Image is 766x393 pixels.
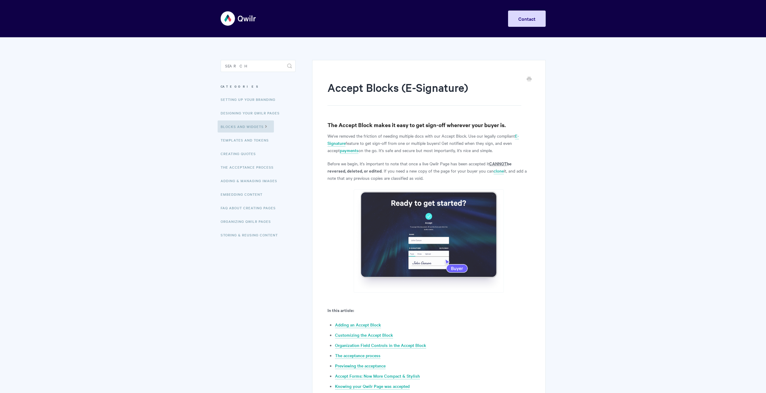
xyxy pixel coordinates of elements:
p: We've removed the friction of needing multiple docs with our Accept Block. Use our legally compli... [327,132,530,154]
a: Contact [508,11,546,27]
a: The Acceptance Process [221,161,278,173]
a: payments [340,147,358,154]
h1: Accept Blocks (E-Signature) [327,80,521,106]
h3: Categories [221,81,296,92]
a: E-Signature [327,133,519,147]
strong: In this article: [327,307,354,313]
img: Qwilr Help Center [221,7,256,30]
img: file-vkqjd8S4A2.png [354,189,504,293]
input: Search [221,60,296,72]
a: Templates and Tokens [221,134,273,146]
a: FAQ About Creating Pages [221,202,280,214]
a: Customizing the Accept Block [335,332,393,338]
a: The acceptance process [335,352,380,359]
a: Previewing the acceptance [335,363,386,369]
a: Organizing Qwilr Pages [221,215,275,227]
a: Knowing your Qwilr Page was accepted [335,383,410,390]
a: Adding an Accept Block [335,322,381,328]
a: Setting up your Branding [221,93,280,105]
a: Adding & Managing Images [221,175,282,187]
a: clone [494,168,504,174]
a: Storing & Reusing Content [221,229,282,241]
a: Designing Your Qwilr Pages [221,107,284,119]
p: Before we begin, it's important to note that once a live Qwilr Page has been accepted it . If you... [327,160,530,182]
a: Embedding Content [221,188,267,200]
a: Creating Quotes [221,148,260,160]
a: Accept Forms: Now More Compact & Stylish [335,373,420,379]
a: Organization Field Controls in the Accept Block [335,342,426,349]
a: Print this Article [527,76,532,83]
a: Blocks and Widgets [218,120,274,133]
u: CANNOT [489,160,507,167]
h3: The Accept Block makes it easy to get sign-off wherever your buyer is. [327,121,530,129]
